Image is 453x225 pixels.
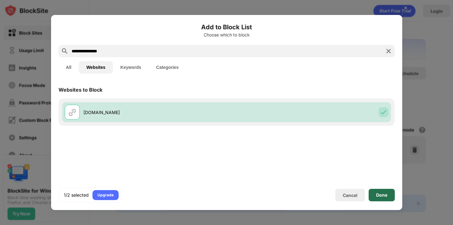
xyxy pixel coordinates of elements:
img: search.svg [61,47,68,55]
h6: Add to Block List [59,22,395,32]
button: All [59,61,79,74]
div: 1/2 selected [64,192,89,198]
div: Upgrade [97,192,114,198]
img: url.svg [68,108,76,116]
button: Keywords [113,61,149,74]
div: Websites to Block [59,87,102,93]
div: [DOMAIN_NAME] [83,109,227,116]
div: Choose which to block [59,32,395,37]
div: Done [376,193,387,198]
button: Categories [149,61,186,74]
div: Cancel [343,193,357,198]
button: Websites [79,61,113,74]
img: search-close [385,47,392,55]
